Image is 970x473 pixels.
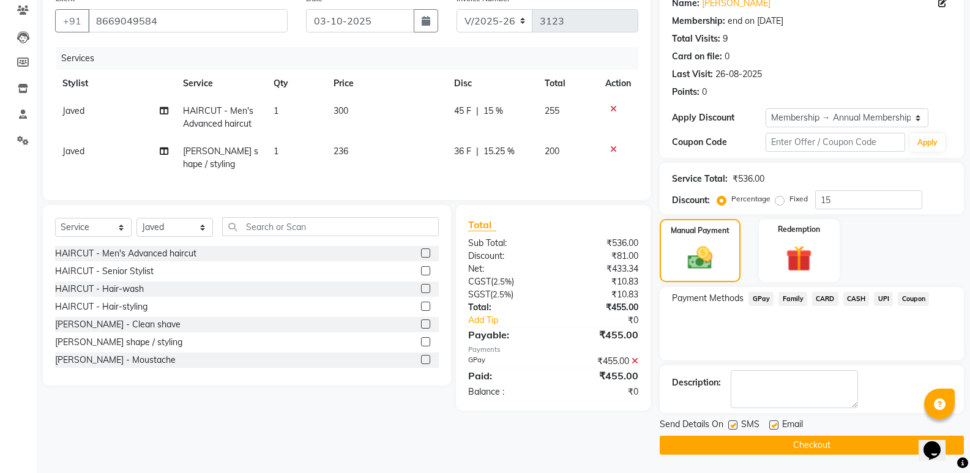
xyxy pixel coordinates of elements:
div: Service Total: [672,173,728,185]
div: Payments [468,345,638,355]
span: Coupon [898,292,929,306]
div: Points: [672,86,700,99]
div: Total: [459,301,553,314]
span: SMS [741,418,759,433]
span: CASH [843,292,870,306]
div: 26-08-2025 [715,68,762,81]
label: Redemption [778,224,820,235]
div: 0 [702,86,707,99]
th: Price [326,70,446,97]
div: ₹455.00 [553,327,647,342]
th: Stylist [55,70,176,97]
div: Balance : [459,385,553,398]
img: _cash.svg [680,244,720,272]
span: Email [782,418,803,433]
div: ₹455.00 [553,301,647,314]
div: ₹0 [569,314,647,327]
div: end on [DATE] [728,15,783,28]
span: Total [468,218,496,231]
span: UPI [874,292,893,306]
div: Description: [672,376,721,389]
span: | [476,105,479,117]
div: Discount: [459,250,553,263]
span: 255 [545,105,559,116]
span: GPay [748,292,774,306]
div: Paid: [459,368,553,383]
input: Search or Scan [222,217,439,236]
button: Apply [910,133,945,152]
div: Membership: [672,15,725,28]
span: 15.25 % [483,145,515,158]
div: ( ) [459,275,553,288]
span: 45 F [454,105,471,117]
div: Coupon Code [672,136,765,149]
span: Javed [62,105,84,116]
div: Payable: [459,327,553,342]
div: ₹0 [553,385,647,398]
span: Send Details On [660,418,723,433]
span: 200 [545,146,559,157]
span: CARD [812,292,838,306]
div: ₹10.83 [553,275,647,288]
label: Manual Payment [671,225,729,236]
input: Search by Name/Mobile/Email/Code [88,9,288,32]
th: Disc [447,70,538,97]
span: 1 [274,146,278,157]
div: [PERSON_NAME] - Moustache [55,354,176,367]
span: 236 [334,146,348,157]
th: Qty [266,70,327,97]
div: Net: [459,263,553,275]
span: 36 F [454,145,471,158]
button: Checkout [660,436,964,455]
span: Payment Methods [672,292,744,305]
div: Total Visits: [672,32,720,45]
div: HAIRCUT - Hair-wash [55,283,144,296]
div: Card on file: [672,50,722,63]
div: HAIRCUT - Hair-styling [55,300,147,313]
th: Action [598,70,638,97]
span: Family [778,292,807,306]
div: Discount: [672,194,710,207]
span: CGST [468,276,491,287]
input: Enter Offer / Coupon Code [766,133,905,152]
div: Last Visit: [672,68,713,81]
label: Percentage [731,193,770,204]
div: ₹455.00 [553,355,647,368]
span: | [476,145,479,158]
th: Total [537,70,598,97]
span: 2.5% [493,277,512,286]
div: ₹10.83 [553,288,647,301]
div: ₹455.00 [553,368,647,383]
span: 300 [334,105,348,116]
span: SGST [468,289,490,300]
div: HAIRCUT - Senior Stylist [55,265,154,278]
div: HAIRCUT - Men's Advanced haircut [55,247,196,260]
span: 15 % [483,105,503,117]
div: ₹81.00 [553,250,647,263]
div: GPay [459,355,553,368]
iframe: chat widget [919,424,958,461]
span: HAIRCUT - Men's Advanced haircut [183,105,253,129]
span: Javed [62,146,84,157]
div: 0 [725,50,729,63]
div: 9 [723,32,728,45]
span: 2.5% [493,289,511,299]
th: Service [176,70,266,97]
div: ₹536.00 [553,237,647,250]
img: _gift.svg [778,242,820,275]
label: Fixed [789,193,808,204]
span: [PERSON_NAME] shape / styling [183,146,258,169]
span: 1 [274,105,278,116]
div: ₹433.34 [553,263,647,275]
div: [PERSON_NAME] shape / styling [55,336,182,349]
button: +91 [55,9,89,32]
div: ₹536.00 [733,173,764,185]
div: [PERSON_NAME] - Clean shave [55,318,181,331]
div: ( ) [459,288,553,301]
div: Sub Total: [459,237,553,250]
a: Add Tip [459,314,569,327]
div: Services [56,47,647,70]
div: Apply Discount [672,111,765,124]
